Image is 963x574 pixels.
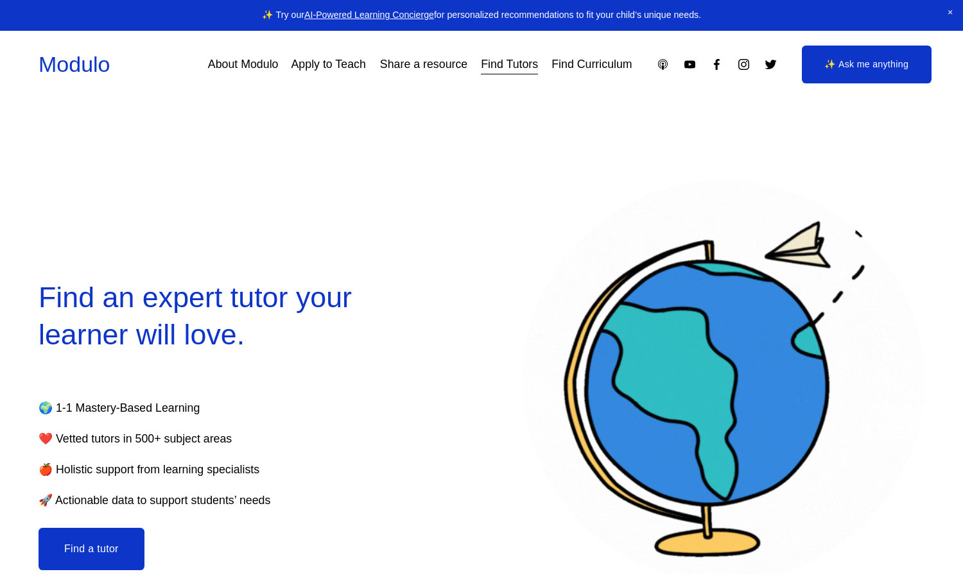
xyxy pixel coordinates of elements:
[764,58,777,71] a: Twitter
[208,53,279,76] a: About Modulo
[737,58,750,71] a: Instagram
[551,53,632,76] a: Find Curriculum
[39,490,404,511] p: 🚀 Actionable data to support students’ needs
[39,528,144,570] button: Find a tutor
[291,53,366,76] a: Apply to Teach
[802,46,932,84] a: ✨ Ask me anything
[481,53,538,76] a: Find Tutors
[656,58,670,71] a: Apple Podcasts
[39,278,441,353] h2: Find an expert tutor your learner will love.
[683,58,697,71] a: YouTube
[39,52,110,76] a: Modulo
[39,398,404,418] p: 🌍 1-1 Mastery-Based Learning
[39,459,404,480] p: 🍎 Holistic support from learning specialists
[380,53,467,76] a: Share a resource
[304,10,434,20] a: AI-Powered Learning Concierge
[710,58,724,71] a: Facebook
[39,428,404,449] p: ❤️ Vetted tutors in 500+ subject areas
